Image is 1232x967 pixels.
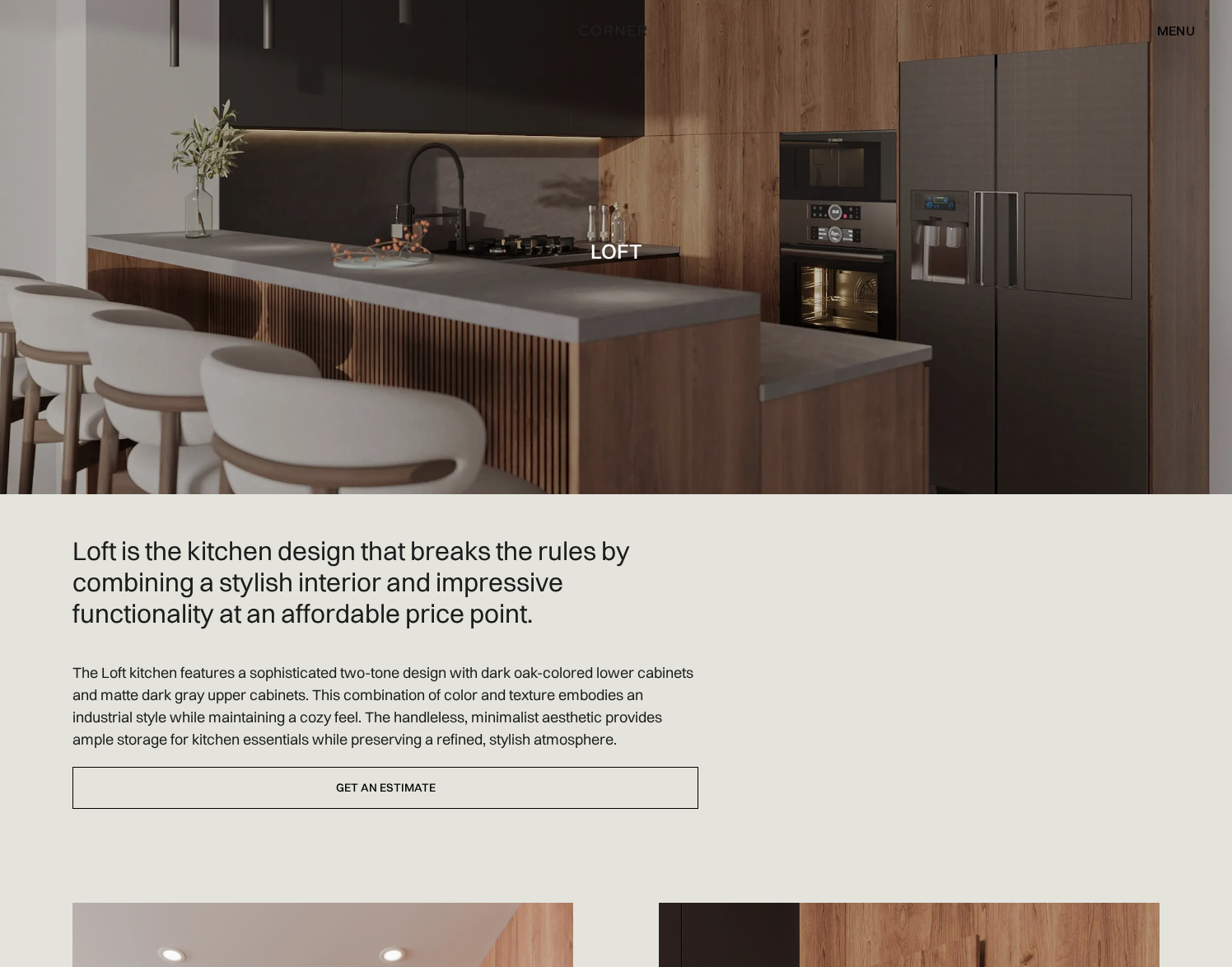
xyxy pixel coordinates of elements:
[1157,24,1195,37] div: menu
[590,240,642,262] h1: Loft
[544,20,688,41] a: home
[72,767,698,809] a: Get an estimate
[72,535,698,628] h2: Loft is the kitchen design that breaks the rules by combining a stylish interior and impressive f...
[1141,16,1195,44] div: menu
[72,661,698,750] p: The Loft kitchen features a sophisticated two-tone design with dark oak-colored lower cabinets an...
